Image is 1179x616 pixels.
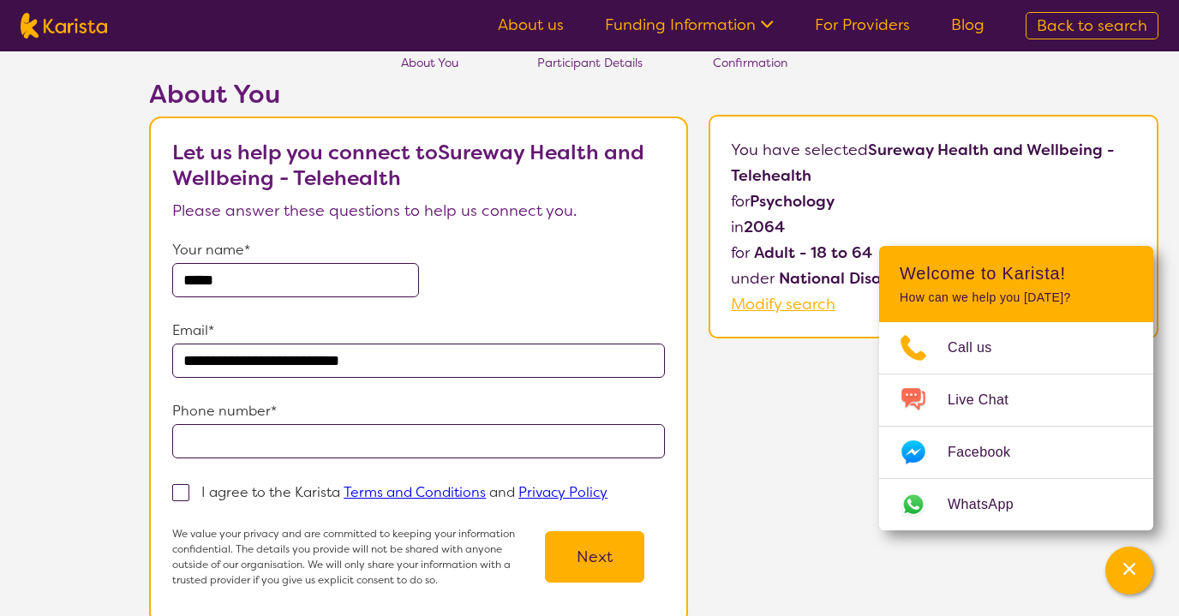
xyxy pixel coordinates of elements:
span: Back to search [1037,15,1147,36]
span: Live Chat [948,387,1029,413]
a: Privacy Policy [518,483,607,501]
h2: About You [149,79,688,110]
a: Blog [951,15,984,35]
button: Channel Menu [1105,547,1153,595]
span: Facebook [948,440,1031,465]
b: Adult - 18 to 64 [754,242,872,263]
div: Channel Menu [879,246,1153,530]
span: Call us [948,335,1013,361]
p: How can we help you [DATE]? [900,290,1133,305]
span: Participant Details [537,55,643,70]
p: You have selected [731,137,1137,317]
p: Phone number* [172,398,665,424]
p: Your name* [172,237,665,263]
p: for [731,240,1137,266]
p: Email* [172,318,665,344]
p: for [731,188,1137,214]
span: Confirmation [713,55,787,70]
a: Funding Information [605,15,774,35]
h2: Welcome to Karista! [900,263,1133,284]
a: Terms and Conditions [344,483,486,501]
a: Back to search [1026,12,1158,39]
p: I agree to the Karista and [201,483,607,501]
ul: Choose channel [879,322,1153,530]
a: Modify search [731,294,835,314]
b: Psychology [750,191,835,212]
p: under . [731,266,1137,291]
b: Sureway Health and Wellbeing - Telehealth [731,140,1114,186]
span: About You [401,55,458,70]
b: 2064 [744,217,785,237]
a: For Providers [815,15,910,35]
a: Web link opens in a new tab. [879,479,1153,530]
b: National Disability Insurance Scheme (NDIS) [779,268,1115,289]
span: WhatsApp [948,492,1034,517]
p: We value your privacy and are committed to keeping your information confidential. The details you... [172,526,524,588]
p: Please answer these questions to help us connect you. [172,198,665,224]
p: in [731,214,1137,240]
button: Next [545,531,644,583]
b: Let us help you connect to Sureway Health and Wellbeing - Telehealth [172,139,644,192]
a: About us [498,15,564,35]
img: Karista logo [21,13,107,39]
